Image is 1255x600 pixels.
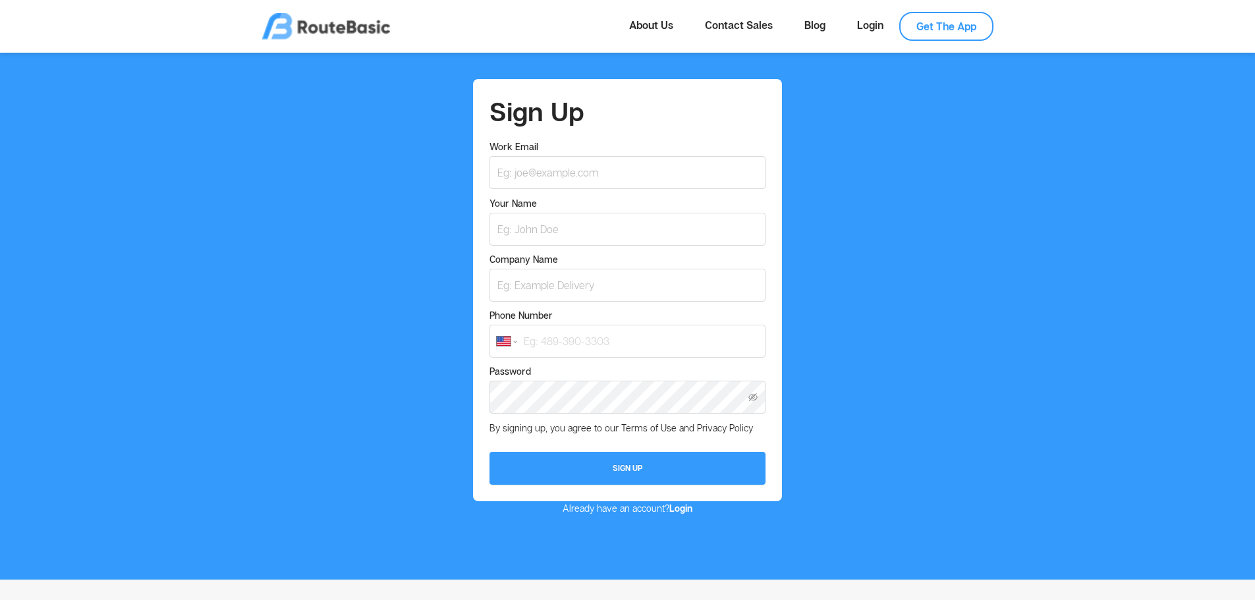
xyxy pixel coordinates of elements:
[262,13,390,40] img: logo.png
[489,381,765,414] input: Password
[489,452,765,485] button: Sign Up
[489,253,565,266] label: Company Name
[789,12,841,38] a: Blog
[489,365,538,378] label: Password
[489,309,559,322] label: Phone Number
[489,325,765,358] input: Phone Number
[841,12,899,38] a: Login
[489,197,544,210] label: Your Name
[489,421,765,435] p: By signing up, you agree to our Terms of Use and Privacy Policy
[473,501,781,515] p: Already have an account?
[748,393,758,402] i: icon: eye-invisible
[489,269,765,302] input: Company Name
[489,95,765,127] h1: Sign Up
[613,12,689,38] a: About Us
[669,503,692,514] a: Login
[899,12,993,41] a: Get The App
[489,140,545,153] label: Work Email
[489,156,765,189] input: Work Email
[689,12,789,38] a: Contact Sales
[489,213,765,246] input: Your Name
